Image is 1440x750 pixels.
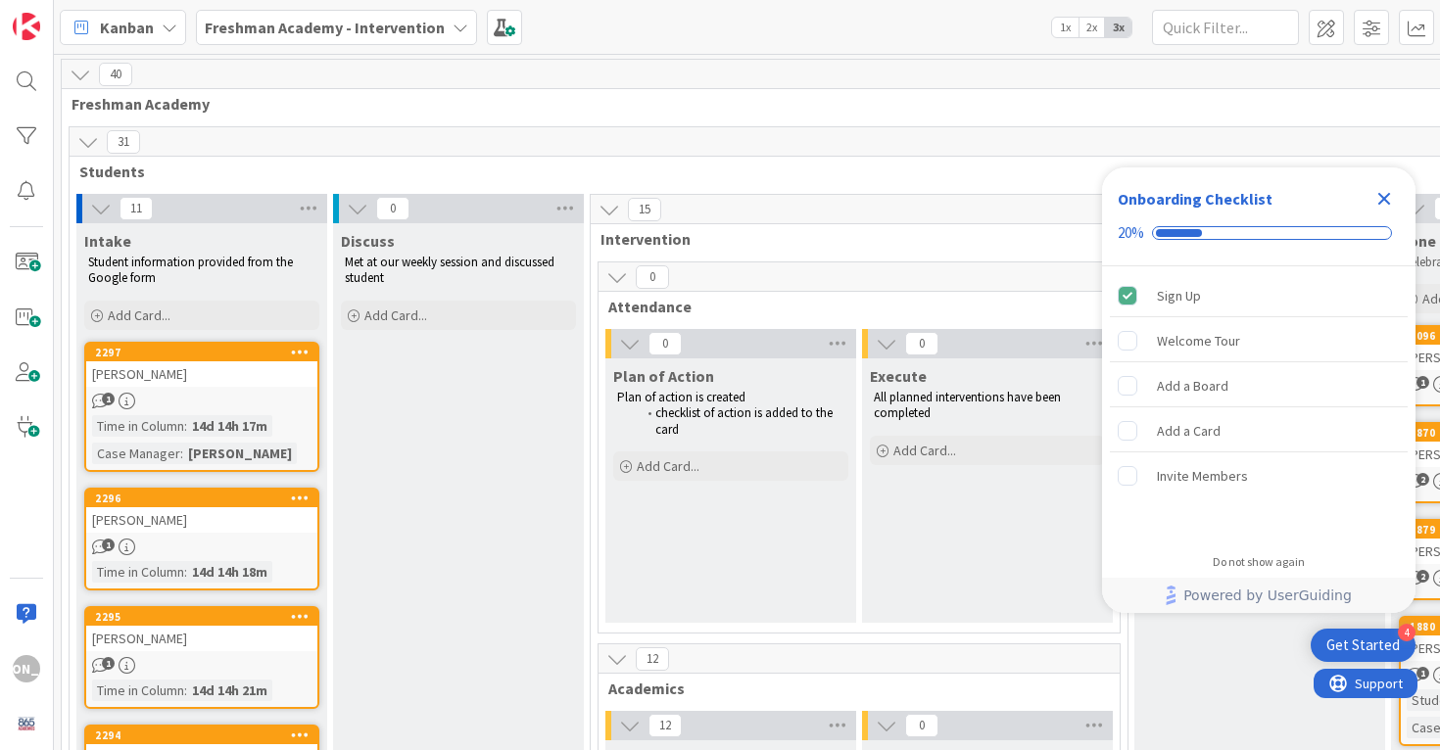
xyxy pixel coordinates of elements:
span: 15 [628,198,661,221]
div: Time in Column [92,415,184,437]
span: 31 [107,130,140,154]
div: Add a Card is incomplete. [1110,409,1408,452]
div: 2295 [86,608,317,626]
div: 4 [1398,624,1416,641]
span: : [180,443,183,464]
div: Add a Board [1157,374,1228,398]
span: 0 [636,265,669,289]
span: : [184,415,187,437]
div: [PERSON_NAME] [86,507,317,533]
div: Welcome Tour [1157,329,1240,352]
a: Powered by UserGuiding [1112,578,1406,613]
span: 2x [1079,18,1105,37]
div: 14d 14h 17m [187,415,272,437]
div: 2295[PERSON_NAME] [86,608,317,651]
span: 0 [648,332,682,355]
span: Plan of action is created [617,389,745,405]
span: Add Card... [893,442,956,459]
div: Invite Members [1157,464,1248,488]
div: Time in Column [92,680,184,701]
div: 2297 [95,346,317,359]
div: Close Checklist [1368,183,1400,214]
div: 2296 [95,492,317,505]
div: 2296[PERSON_NAME] [86,490,317,533]
div: Time in Column [92,561,184,583]
div: Add a Card [1157,419,1221,443]
div: Do not show again [1213,554,1305,570]
span: Discuss [341,231,395,251]
div: Welcome Tour is incomplete. [1110,319,1408,362]
div: Onboarding Checklist [1118,187,1272,211]
span: Plan of Action [613,366,714,386]
span: Execute [870,366,927,386]
span: Done [1399,231,1436,251]
div: 2297 [86,344,317,361]
span: Academics [608,679,1095,698]
span: 0 [376,197,409,220]
div: Sign Up is complete. [1110,274,1408,317]
span: Add Card... [637,457,699,475]
div: 14d 14h 18m [187,561,272,583]
div: Case Manager [92,443,180,464]
div: Add a Board is incomplete. [1110,364,1408,407]
span: : [184,680,187,701]
span: Intervention [600,229,1103,249]
div: 14d 14h 21m [187,680,272,701]
div: Get Started [1326,635,1400,655]
span: 0 [905,714,938,737]
div: [PERSON_NAME] [13,655,40,682]
b: Freshman Academy - Intervention [205,18,445,37]
span: Met at our weekly session and discussed student [345,254,557,286]
span: Add Card... [108,306,170,324]
span: 40 [99,63,132,86]
span: Support [41,3,89,26]
img: avatar [13,710,40,737]
span: 2 [1416,473,1429,486]
div: Checklist Container [1102,167,1416,613]
div: 2294 [86,727,317,744]
div: 2295 [95,610,317,624]
span: 12 [636,647,669,671]
div: Open Get Started checklist, remaining modules: 4 [1311,629,1416,662]
div: 2296 [86,490,317,507]
div: Checklist progress: 20% [1118,224,1400,242]
span: Add Card... [364,306,427,324]
div: Sign Up [1157,284,1201,307]
span: Student information provided from the Google form [88,254,296,286]
span: 1 [1416,667,1429,680]
span: 1x [1052,18,1079,37]
span: Attendance [608,297,1095,316]
div: [PERSON_NAME] [86,626,317,651]
span: 1 [102,657,115,670]
span: All planned interventions have been completed [874,389,1064,421]
img: Visit kanbanzone.com [13,13,40,40]
span: Powered by UserGuiding [1183,584,1352,607]
span: 2 [1416,570,1429,583]
div: Checklist items [1102,266,1416,541]
span: 1 [1416,376,1429,389]
span: : [184,561,187,583]
div: Invite Members is incomplete. [1110,454,1408,497]
span: 11 [120,197,153,220]
span: checklist of action is added to the card [655,404,836,437]
div: 2294 [95,728,317,742]
div: 2297[PERSON_NAME] [86,344,317,387]
input: Quick Filter... [1152,10,1299,45]
span: Intake [84,231,131,251]
div: 20% [1118,224,1144,242]
span: 1 [102,393,115,405]
div: [PERSON_NAME] [86,361,317,387]
span: 0 [905,332,938,355]
span: 12 [648,714,682,737]
div: Footer [1102,578,1416,613]
span: 1 [102,539,115,551]
div: [PERSON_NAME] [183,443,297,464]
span: 3x [1105,18,1131,37]
span: Kanban [100,16,154,39]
